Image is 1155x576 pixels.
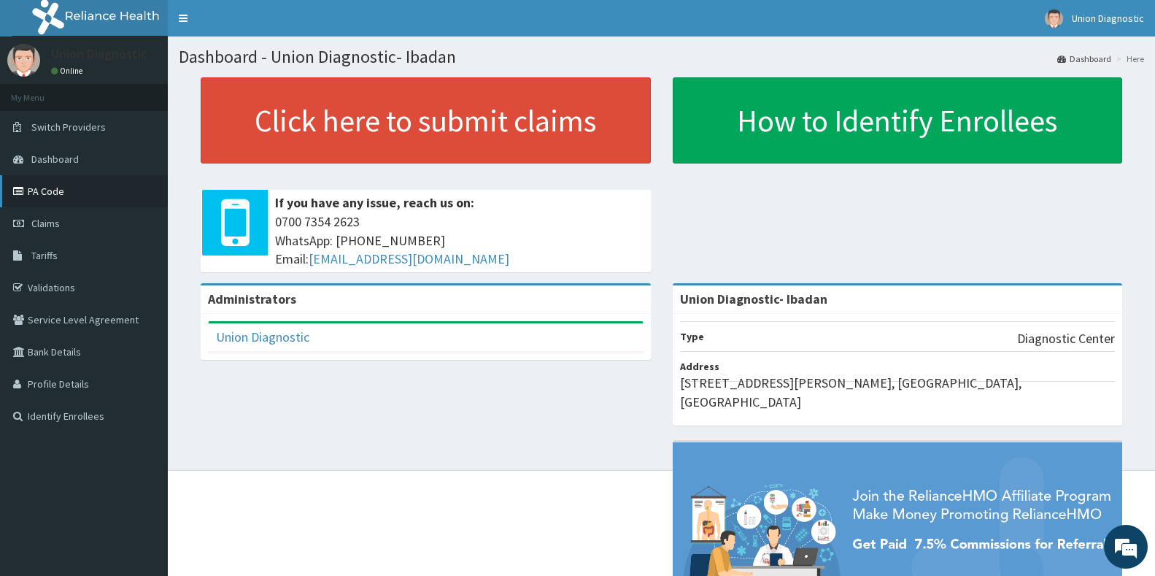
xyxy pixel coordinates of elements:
div: Minimize live chat window [239,7,274,42]
span: Union Diagnostic [1072,12,1144,25]
b: Type [680,330,704,343]
p: Union Diagnostic [51,47,147,61]
a: Dashboard [1057,53,1111,65]
li: Here [1113,53,1144,65]
a: Online [51,66,86,76]
b: Administrators [208,291,296,307]
textarea: Type your message and hit 'Enter' [7,399,278,450]
a: Union Diagnostic [216,329,309,345]
span: 0700 7354 2623 WhatsApp: [PHONE_NUMBER] Email: [275,212,644,269]
strong: Union Diagnostic- Ibadan [680,291,827,307]
b: If you have any issue, reach us on: [275,194,474,211]
div: Chat with us now [76,82,245,101]
span: Claims [31,217,60,230]
a: [EMAIL_ADDRESS][DOMAIN_NAME] [309,250,509,267]
img: User Image [7,44,40,77]
a: How to Identify Enrollees [673,77,1123,164]
b: Address [680,360,719,373]
p: Diagnostic Center [1017,329,1115,348]
p: [STREET_ADDRESS][PERSON_NAME], [GEOGRAPHIC_DATA], [GEOGRAPHIC_DATA] [680,374,1116,411]
span: Tariffs [31,249,58,262]
img: User Image [1045,9,1063,28]
span: Dashboard [31,153,79,166]
h1: Dashboard - Union Diagnostic- Ibadan [179,47,1144,66]
a: Click here to submit claims [201,77,651,164]
span: Switch Providers [31,120,106,134]
span: We're online! [85,184,201,331]
img: d_794563401_company_1708531726252_794563401 [27,73,59,110]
